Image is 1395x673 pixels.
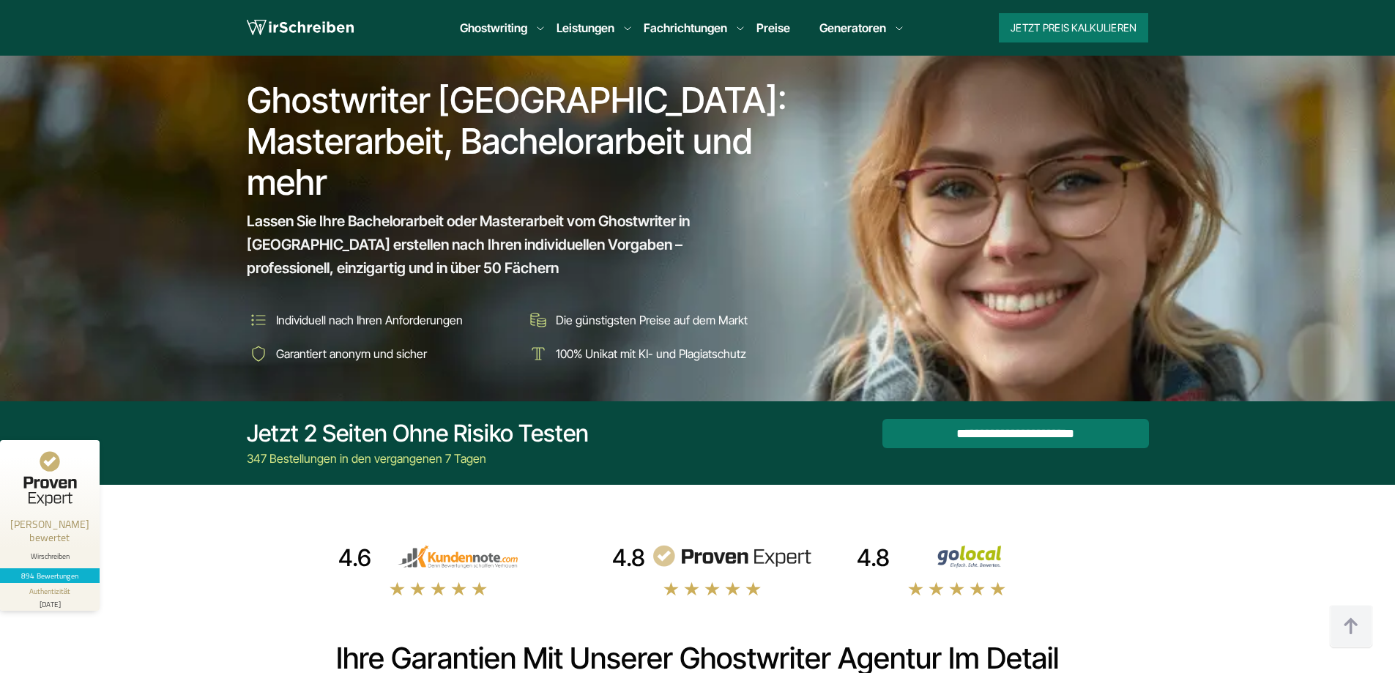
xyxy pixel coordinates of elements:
[247,17,354,39] img: logo wirschreiben
[907,581,1007,597] img: stars
[247,419,589,448] div: Jetzt 2 Seiten ohne Risiko testen
[612,543,645,573] div: 4.8
[663,581,762,597] img: stars
[557,19,614,37] a: Leistungen
[6,597,94,608] div: [DATE]
[247,209,770,280] span: Lassen Sie Ihre Bachelorarbeit oder Masterarbeit vom Ghostwriter in [GEOGRAPHIC_DATA] erstellen n...
[338,543,371,573] div: 4.6
[527,308,550,332] img: Die günstigsten Preise auf dem Markt
[527,342,796,365] li: 100% Unikat mit KI- und Plagiatschutz
[389,581,488,597] img: stars
[247,450,589,467] div: 347 Bestellungen in den vergangenen 7 Tagen
[247,308,270,332] img: Individuell nach Ihren Anforderungen
[857,543,890,573] div: 4.8
[247,342,270,365] img: Garantiert anonym und sicher
[644,19,727,37] a: Fachrichtungen
[527,342,550,365] img: 100% Unikat mit KI- und Plagiatschutz
[6,551,94,561] div: Wirschreiben
[527,308,796,332] li: Die günstigsten Preise auf dem Markt
[377,545,538,568] img: kundennote
[460,19,527,37] a: Ghostwriting
[247,308,516,332] li: Individuell nach Ihren Anforderungen
[29,586,71,597] div: Authentizität
[651,545,812,568] img: provenexpert reviews
[896,545,1057,568] img: Wirschreiben Bewertungen
[1329,605,1373,649] img: button top
[756,21,790,35] a: Preise
[247,80,797,203] h1: Ghostwriter [GEOGRAPHIC_DATA]: Masterarbeit, Bachelorarbeit und mehr
[247,342,516,365] li: Garantiert anonym und sicher
[999,13,1148,42] button: Jetzt Preis kalkulieren
[819,19,886,37] a: Generatoren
